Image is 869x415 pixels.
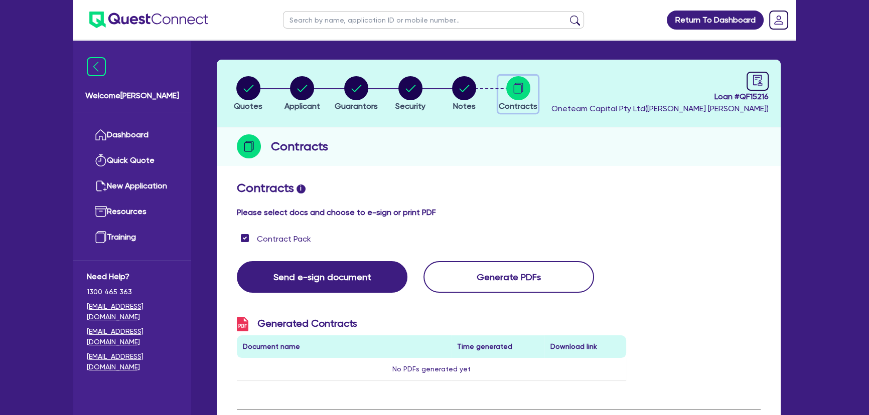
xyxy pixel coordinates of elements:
span: audit [752,75,763,86]
a: Resources [87,199,178,225]
button: Generate PDFs [423,261,594,293]
button: Quotes [233,76,263,113]
img: training [95,231,107,243]
a: Quick Quote [87,148,178,173]
span: Notes [453,101,476,111]
img: step-icon [237,134,261,158]
button: Applicant [284,76,321,113]
a: Training [87,225,178,250]
span: Guarantors [335,101,378,111]
span: Quotes [234,101,262,111]
button: Send e-sign document [237,261,407,293]
img: quest-connect-logo-blue [89,12,208,28]
h3: Generated Contracts [237,317,626,331]
h2: Contracts [271,137,328,155]
a: [EMAIL_ADDRESS][DOMAIN_NAME] [87,351,178,372]
th: Download link [544,335,626,358]
img: resources [95,205,107,218]
input: Search by name, application ID or mobile number... [283,11,584,29]
a: [EMAIL_ADDRESS][DOMAIN_NAME] [87,326,178,347]
img: icon-pdf [237,317,248,331]
button: Security [395,76,426,113]
span: Loan # QF15216 [551,91,769,103]
h2: Contracts [237,181,761,195]
span: Oneteam Capital Pty Ltd ( [PERSON_NAME] [PERSON_NAME] ) [551,104,769,113]
button: Contracts [498,76,538,113]
h4: Please select docs and choose to e-sign or print PDF [237,207,761,217]
td: No PDFs generated yet [237,358,626,381]
span: Applicant [284,101,320,111]
span: Security [395,101,425,111]
a: New Application [87,173,178,199]
img: quick-quote [95,154,107,166]
a: Dashboard [87,122,178,148]
th: Document name [237,335,451,358]
span: Welcome [PERSON_NAME] [85,90,179,102]
label: Contract Pack [257,233,311,245]
th: Time generated [451,335,544,358]
span: Need Help? [87,271,178,283]
a: [EMAIL_ADDRESS][DOMAIN_NAME] [87,301,178,322]
span: Contracts [499,101,537,111]
button: Notes [452,76,477,113]
img: icon-menu-close [87,57,106,76]
a: Dropdown toggle [766,7,792,33]
button: Guarantors [334,76,378,113]
span: 1300 465 363 [87,287,178,297]
a: Return To Dashboard [667,11,764,30]
span: i [297,184,306,193]
img: new-application [95,180,107,192]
